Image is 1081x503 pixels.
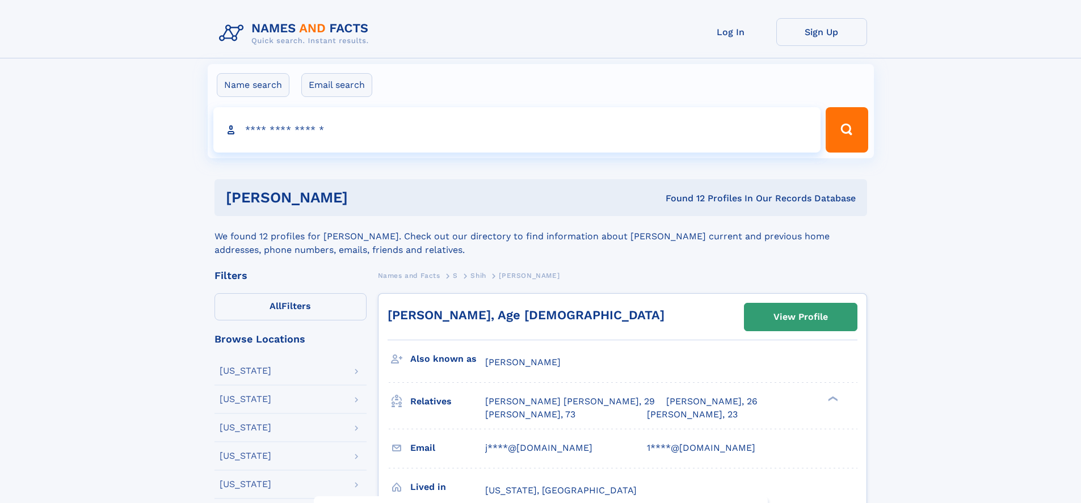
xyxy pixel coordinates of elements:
[214,216,867,257] div: We found 12 profiles for [PERSON_NAME]. Check out our directory to find information about [PERSON...
[214,270,367,281] div: Filters
[744,303,857,331] a: View Profile
[773,304,828,330] div: View Profile
[485,395,655,408] a: [PERSON_NAME] [PERSON_NAME], 29
[213,107,821,153] input: search input
[647,408,738,421] a: [PERSON_NAME], 23
[410,392,485,411] h3: Relatives
[485,357,561,367] span: [PERSON_NAME]
[410,349,485,369] h3: Also known as
[220,395,271,404] div: [US_STATE]
[507,192,856,205] div: Found 12 Profiles In Our Records Database
[776,18,867,46] a: Sign Up
[485,485,637,496] span: [US_STATE], [GEOGRAPHIC_DATA]
[388,308,664,322] a: [PERSON_NAME], Age [DEMOGRAPHIC_DATA]
[214,334,367,344] div: Browse Locations
[485,408,575,421] a: [PERSON_NAME], 73
[301,73,372,97] label: Email search
[825,395,839,403] div: ❯
[220,480,271,489] div: [US_STATE]
[453,272,458,280] span: S
[220,366,271,375] div: [US_STATE]
[214,293,367,320] label: Filters
[453,268,458,282] a: S
[685,18,776,46] a: Log In
[378,268,440,282] a: Names and Facts
[270,301,281,311] span: All
[410,477,485,497] h3: Lived in
[470,268,486,282] a: Shih
[220,423,271,432] div: [US_STATE]
[217,73,289,97] label: Name search
[826,107,868,153] button: Search Button
[220,451,271,460] div: [US_STATE]
[410,438,485,458] h3: Email
[666,395,758,408] a: [PERSON_NAME], 26
[499,272,560,280] span: [PERSON_NAME]
[470,272,486,280] span: Shih
[214,18,378,49] img: Logo Names and Facts
[226,191,507,205] h1: [PERSON_NAME]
